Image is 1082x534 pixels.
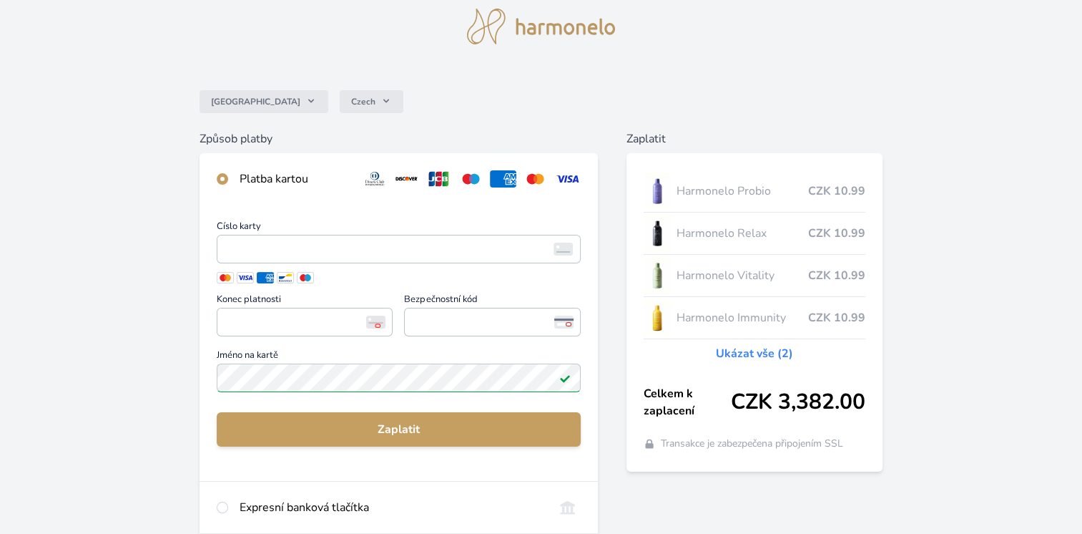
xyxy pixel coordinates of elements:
span: Zaplatit [228,421,569,438]
span: Bezpečnostní kód [404,295,581,308]
button: [GEOGRAPHIC_DATA] [200,90,328,113]
h6: Zaplatit [626,130,882,147]
span: [GEOGRAPHIC_DATA] [211,96,300,107]
img: logo.svg [467,9,616,44]
button: Czech [340,90,403,113]
img: Platné pole [559,372,571,384]
span: Harmonelo Vitality [677,267,808,284]
span: CZK 10.99 [808,225,865,242]
span: CZK 10.99 [808,183,865,200]
img: IMMUNITY_se_stinem_x-lo.jpg [644,300,671,336]
img: maestro.svg [458,170,484,188]
span: Číslo karty [217,222,581,235]
div: Expresní banková tlačítka [240,499,543,516]
img: Konec platnosti [366,316,385,329]
span: Celkem k zaplacení [644,385,731,419]
span: Czech [351,96,375,107]
span: CZK 10.99 [808,267,865,284]
span: Harmonelo Relax [677,225,808,242]
img: mc.svg [522,170,549,188]
img: onlineBanking_CZ.svg [554,499,581,516]
span: CZK 10.99 [808,309,865,326]
img: CLEAN_RELAX_se_stinem_x-lo.jpg [644,215,671,251]
a: Ukázat vše (2) [716,345,793,362]
span: Konec platnosti [217,295,393,308]
input: Jméno na kartěPlatné pole [217,364,581,392]
img: diners.svg [362,170,388,188]
span: CZK 3,382.00 [731,389,865,415]
img: card [554,243,573,256]
img: amex.svg [490,170,516,188]
div: Platba kartou [240,170,350,188]
span: Harmonelo Probio [677,183,808,200]
img: visa.svg [554,170,581,188]
img: jcb.svg [426,170,452,188]
img: CLEAN_VITALITY_se_stinem_x-lo.jpg [644,258,671,293]
iframe: Iframe pro bezpečnostní kód [410,312,574,332]
img: CLEAN_PROBIO_se_stinem_x-lo.jpg [644,173,671,209]
span: Harmonelo Immunity [677,309,808,326]
img: discover.svg [393,170,420,188]
iframe: Iframe pro číslo karty [223,239,574,259]
span: Jméno na kartě [217,351,581,364]
iframe: Iframe pro datum vypršení platnosti [223,312,387,332]
button: Zaplatit [217,412,581,447]
h6: Způsob platby [200,130,598,147]
span: Transakce je zabezpečena připojením SSL [661,437,843,451]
